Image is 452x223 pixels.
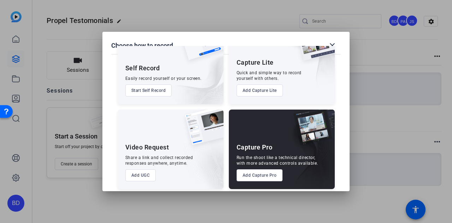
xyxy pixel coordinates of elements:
[175,25,224,67] img: self-record.png
[237,155,318,166] div: Run the shoot like a technical director, with more advanced controls available.
[125,64,160,72] div: Self Record
[282,118,335,189] img: embarkstudio-capture-pro.png
[237,58,274,67] div: Capture Lite
[125,155,193,166] div: Share a link and collect recorded responses anywhere, anytime.
[111,41,173,50] h1: Choose how to record
[237,70,302,81] div: Quick and simple way to record yourself with others.
[125,84,172,96] button: Start Self Record
[125,76,202,81] div: Easily record yourself or your screen.
[180,110,224,152] img: ugc-content.png
[183,131,224,189] img: embarkstudio-ugc-content.png
[288,110,335,153] img: capture-pro.png
[125,169,156,181] button: Add UGC
[125,143,169,152] div: Video Request
[272,25,335,95] img: embarkstudio-capture-lite.png
[328,41,337,50] mat-icon: close
[291,25,335,68] img: capture-lite.png
[237,84,283,96] button: Add Capture Lite
[237,143,273,152] div: Capture Pro
[162,40,224,104] img: embarkstudio-self-record.png
[237,169,283,181] button: Add Capture Pro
